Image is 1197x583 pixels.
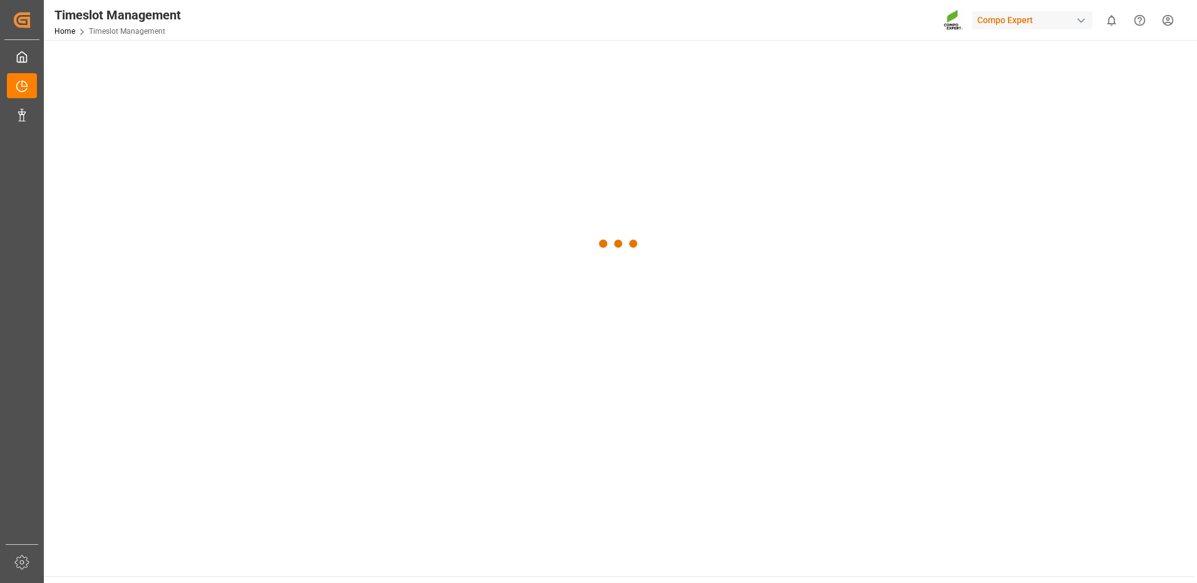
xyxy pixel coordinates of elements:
[54,6,181,24] div: Timeslot Management
[1097,6,1126,34] button: show 0 new notifications
[54,27,75,36] a: Home
[972,8,1097,32] button: Compo Expert
[943,9,963,31] img: Screenshot%202023-09-29%20at%2010.02.21.png_1712312052.png
[972,11,1092,29] div: Compo Expert
[1126,6,1154,34] button: Help Center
